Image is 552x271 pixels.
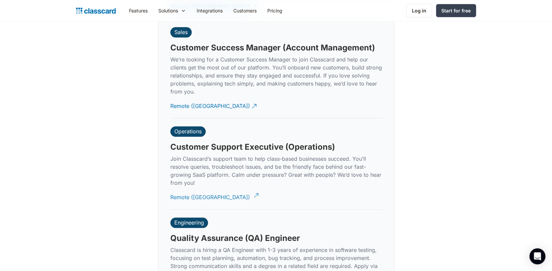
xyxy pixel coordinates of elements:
[170,233,300,243] h3: Quality Assurance (QA) Engineer
[170,97,250,110] div: Remote ([GEOGRAPHIC_DATA])
[441,7,471,14] div: Start for free
[153,3,191,18] div: Solutions
[262,3,288,18] a: Pricing
[174,219,204,226] div: Engineering
[436,4,476,17] a: Start for free
[158,7,178,14] div: Solutions
[170,188,258,207] a: Remote ([GEOGRAPHIC_DATA])
[406,4,432,17] a: Log in
[170,155,382,187] p: Join Classcard’s support team to help class-based businesses succeed. You’ll resolve queries, tro...
[174,128,202,135] div: Operations
[124,3,153,18] a: Features
[170,43,375,53] h3: Customer Success Manager (Account Management)
[174,29,188,35] div: Sales
[412,7,426,14] div: Log in
[170,188,250,201] div: Remote ([GEOGRAPHIC_DATA])
[529,248,545,264] div: Open Intercom Messenger
[170,142,335,152] h3: Customer Support Executive (Operations)
[228,3,262,18] a: Customers
[170,55,382,96] p: We’re looking for a Customer Success Manager to join Classcard and help our clients get the most ...
[191,3,228,18] a: Integrations
[76,6,116,15] a: home
[170,97,258,115] a: Remote ([GEOGRAPHIC_DATA])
